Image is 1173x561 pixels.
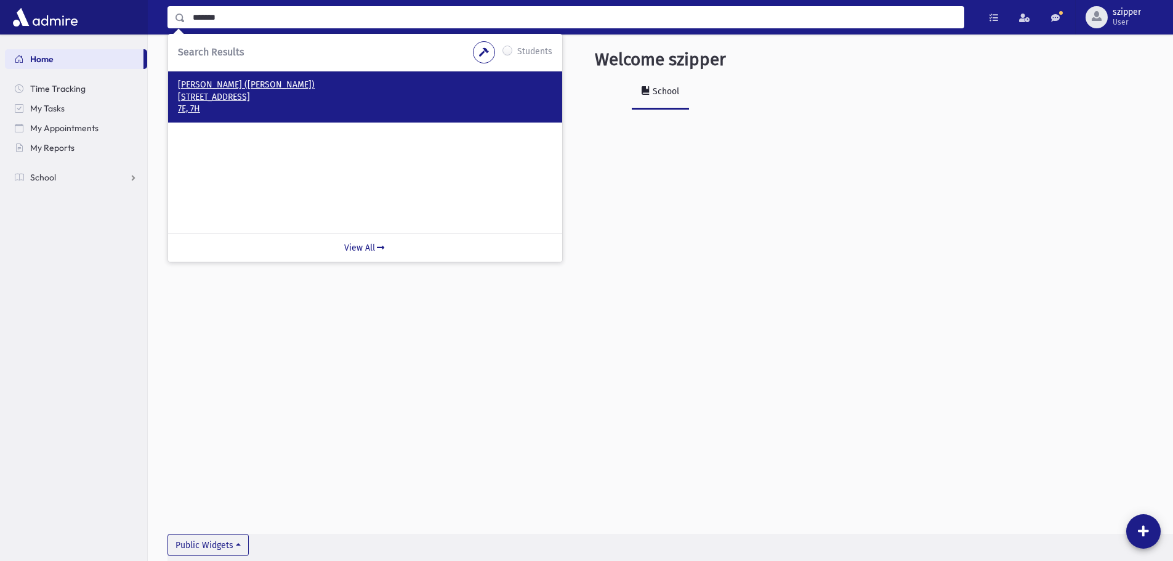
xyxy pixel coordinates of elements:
[178,103,552,115] p: 7E, 7H
[30,123,99,134] span: My Appointments
[632,75,689,110] a: School
[10,5,81,30] img: AdmirePro
[30,172,56,183] span: School
[1113,17,1141,27] span: User
[30,54,54,65] span: Home
[178,91,552,103] p: [STREET_ADDRESS]
[30,142,75,153] span: My Reports
[30,83,86,94] span: Time Tracking
[178,79,552,115] a: [PERSON_NAME] ([PERSON_NAME]) [STREET_ADDRESS] 7E, 7H
[650,86,679,97] div: School
[5,99,147,118] a: My Tasks
[185,6,964,28] input: Search
[178,46,244,58] span: Search Results
[5,79,147,99] a: Time Tracking
[168,233,562,262] a: View All
[5,138,147,158] a: My Reports
[167,534,249,556] button: Public Widgets
[517,45,552,60] label: Students
[5,118,147,138] a: My Appointments
[30,103,65,114] span: My Tasks
[595,49,726,70] h3: Welcome szipper
[1113,7,1141,17] span: szipper
[178,79,552,91] p: [PERSON_NAME] ([PERSON_NAME])
[5,49,143,69] a: Home
[5,167,147,187] a: School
